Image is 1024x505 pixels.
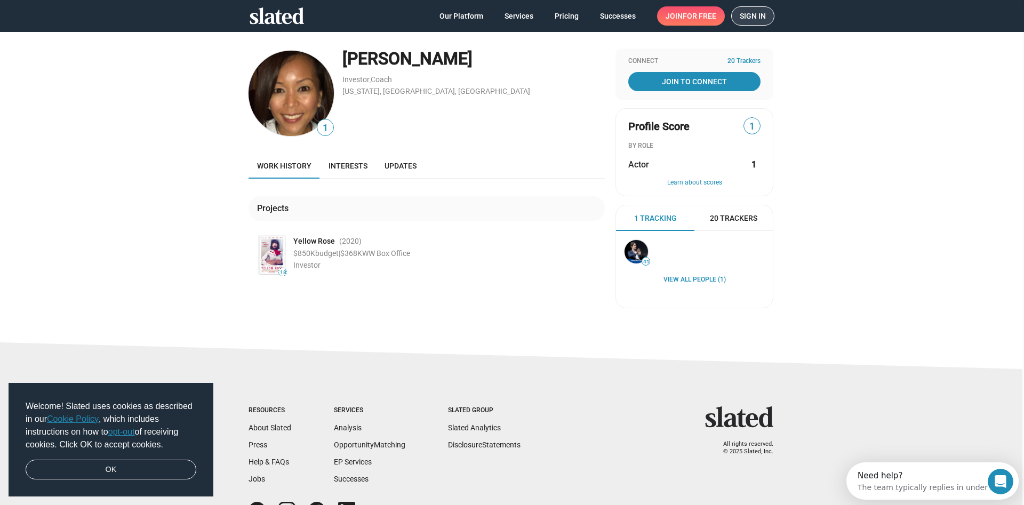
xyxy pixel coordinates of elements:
img: Karen Elizaga [249,51,334,136]
span: | [339,249,340,258]
a: Join To Connect [628,72,761,91]
a: Yellow Rose [293,236,335,246]
span: $850K [293,249,315,258]
span: Interests [329,162,367,170]
a: opt-out [108,427,135,436]
span: 18 [279,269,286,276]
span: 20 Trackers [727,57,761,66]
a: Joinfor free [657,6,725,26]
div: Resources [249,406,291,415]
span: 1 [317,121,333,135]
span: WW Box Office [362,249,410,258]
a: [US_STATE], [GEOGRAPHIC_DATA], [GEOGRAPHIC_DATA] [342,87,530,95]
a: Successes [591,6,644,26]
div: Need help? [11,9,153,18]
a: About Slated [249,423,291,432]
div: Slated Group [448,406,521,415]
a: Cookie Policy [47,414,99,423]
div: Services [334,406,405,415]
a: Jobs [249,475,265,483]
a: Interests [320,153,376,179]
a: Services [496,6,542,26]
div: Connect [628,57,761,66]
img: Stephan Paternot [625,240,648,263]
iframe: Intercom live chat discovery launcher [846,462,1019,500]
div: cookieconsent [9,383,213,497]
div: The team typically replies in under 2h [11,18,153,29]
a: dismiss cookie message [26,460,196,480]
a: View all People (1) [663,276,726,284]
a: Sign in [731,6,774,26]
a: EP Services [334,458,372,466]
a: DisclosureStatements [448,440,521,449]
span: Join To Connect [630,72,758,91]
img: Poster: Yellow Rose [259,236,285,274]
span: Work history [257,162,311,170]
a: Press [249,440,267,449]
span: $368K [340,249,362,258]
span: Our Platform [439,6,483,26]
span: Successes [600,6,636,26]
iframe: Intercom live chat [988,469,1013,494]
span: for free [683,6,716,26]
span: Investor [293,261,321,269]
span: , [370,77,371,83]
span: Pricing [555,6,579,26]
span: Sign in [740,7,766,25]
div: [PERSON_NAME] [342,47,605,70]
span: Services [505,6,533,26]
span: 20 Trackers [710,213,757,223]
span: Updates [385,162,417,170]
span: 1 [744,119,760,134]
a: Slated Analytics [448,423,501,432]
a: Analysis [334,423,362,432]
span: 41 [642,259,650,265]
div: BY ROLE [628,142,761,150]
span: Welcome! Slated uses cookies as described in our , which includes instructions on how to of recei... [26,400,196,451]
strong: 1 [751,159,756,170]
span: Actor [628,159,649,170]
a: Our Platform [431,6,492,26]
a: Successes [334,475,369,483]
div: Open Intercom Messenger [4,4,185,34]
a: Work history [249,153,320,179]
button: Learn about scores [628,179,761,187]
span: budget [315,249,339,258]
a: Coach [371,75,392,84]
a: Pricing [546,6,587,26]
span: Join [666,6,716,26]
a: OpportunityMatching [334,440,405,449]
span: (2020 ) [339,236,362,246]
p: All rights reserved. © 2025 Slated, Inc. [712,440,773,456]
span: Profile Score [628,119,690,134]
span: 1 Tracking [634,213,677,223]
a: Help & FAQs [249,458,289,466]
a: Investor [342,75,370,84]
a: Updates [376,153,425,179]
div: Projects [257,203,293,214]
